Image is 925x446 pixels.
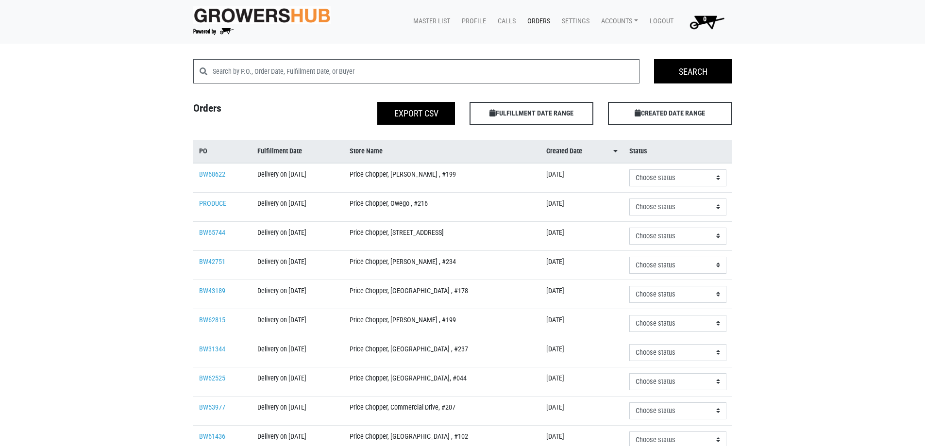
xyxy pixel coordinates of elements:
span: Created Date [546,146,582,157]
td: Delivery on [DATE] [252,163,343,193]
a: BW68622 [199,170,225,179]
span: PO [199,146,207,157]
a: BW42751 [199,258,225,266]
span: CREATED DATE RANGE [608,102,732,125]
td: Price Chopper, Owego , #216 [344,192,540,221]
a: BW65744 [199,229,225,237]
img: Cart [685,12,728,32]
td: [DATE] [540,221,623,250]
td: [DATE] [540,250,623,280]
td: Delivery on [DATE] [252,250,343,280]
td: Price Chopper, [GEOGRAPHIC_DATA] , #178 [344,280,540,309]
td: Delivery on [DATE] [252,309,343,338]
a: PO [199,146,246,157]
h4: Orders [186,102,324,121]
a: 0 [677,12,732,32]
a: Orders [520,12,554,31]
span: 0 [703,15,706,23]
img: original-fc7597fdc6adbb9d0e2ae620e786d1a2.jpg [193,6,331,24]
td: Price Chopper, [GEOGRAPHIC_DATA] , #237 [344,338,540,367]
span: Fulfillment Date [257,146,302,157]
td: [DATE] [540,367,623,396]
a: Store Name [350,146,535,157]
td: Price Chopper, [GEOGRAPHIC_DATA], #044 [344,367,540,396]
td: Delivery on [DATE] [252,221,343,250]
a: BW62815 [199,316,225,324]
button: Export CSV [377,102,455,125]
img: Powered by Big Wheelbarrow [193,28,234,35]
td: [DATE] [540,309,623,338]
a: Status [629,146,726,157]
a: BW62525 [199,374,225,382]
a: Profile [454,12,490,31]
td: [DATE] [540,396,623,425]
span: Store Name [350,146,383,157]
a: Calls [490,12,520,31]
td: Delivery on [DATE] [252,192,343,221]
a: Accounts [593,12,642,31]
span: FULFILLMENT DATE RANGE [470,102,593,125]
td: Delivery on [DATE] [252,367,343,396]
a: BW53977 [199,403,225,412]
td: Price Chopper, [STREET_ADDRESS] [344,221,540,250]
td: Delivery on [DATE] [252,396,343,425]
a: BW61436 [199,432,225,441]
td: Delivery on [DATE] [252,280,343,309]
a: Settings [554,12,593,31]
a: BW43189 [199,287,225,295]
a: Logout [642,12,677,31]
td: [DATE] [540,192,623,221]
td: Price Chopper, [PERSON_NAME] , #234 [344,250,540,280]
input: Search by P.O., Order Date, Fulfillment Date, or Buyer [213,59,640,83]
td: [DATE] [540,163,623,193]
span: Status [629,146,647,157]
a: BW31344 [199,345,225,353]
td: Price Chopper, [PERSON_NAME] , #199 [344,163,540,193]
input: Search [654,59,732,83]
td: [DATE] [540,280,623,309]
td: [DATE] [540,338,623,367]
a: PRODUCE [199,199,226,208]
td: Price Chopper, Commercial Drive, #207 [344,396,540,425]
td: Delivery on [DATE] [252,338,343,367]
a: Fulfillment Date [257,146,337,157]
td: Price Chopper, [PERSON_NAME] , #199 [344,309,540,338]
a: Master List [405,12,454,31]
a: Created Date [546,146,618,157]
